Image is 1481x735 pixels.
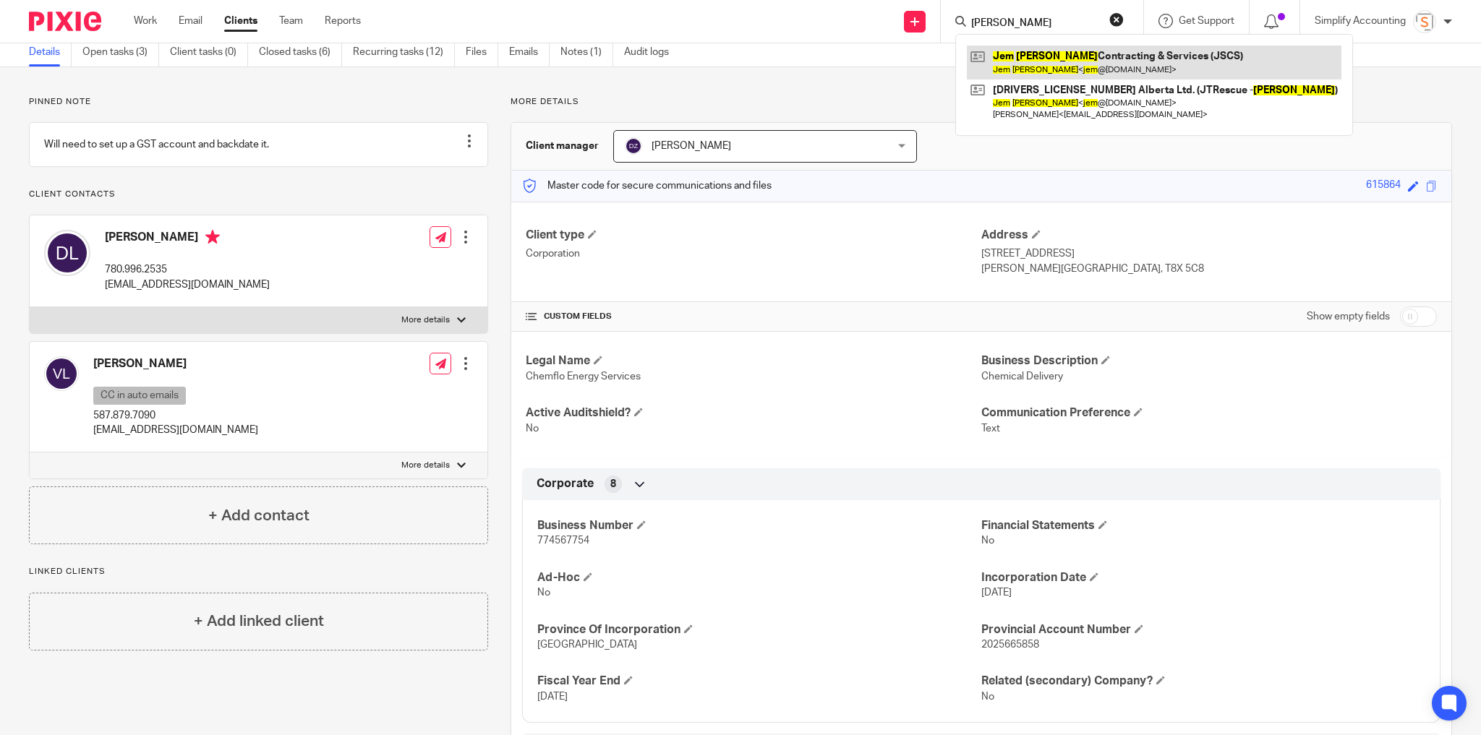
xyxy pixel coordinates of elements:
[179,14,202,28] a: Email
[981,262,1437,276] p: [PERSON_NAME][GEOGRAPHIC_DATA], T8X 5C8
[353,38,455,66] a: Recurring tasks (12)
[625,137,642,155] img: svg%3E
[537,622,981,637] h4: Province Of Incorporation
[29,189,488,200] p: Client contacts
[259,38,342,66] a: Closed tasks (6)
[511,96,1452,108] p: More details
[981,424,1000,434] span: Text
[134,14,157,28] a: Work
[105,262,270,277] p: 780.996.2535
[981,536,994,546] span: No
[82,38,159,66] a: Open tasks (3)
[537,518,981,533] h4: Business Number
[981,640,1039,650] span: 2025665858
[526,311,981,322] h4: CUSTOM FIELDS
[509,38,550,66] a: Emails
[205,230,220,244] i: Primary
[981,246,1437,261] p: [STREET_ADDRESS]
[526,246,981,261] p: Corporation
[981,405,1437,421] h4: Communication Preference
[194,610,324,632] h4: + Add linked client
[170,38,248,66] a: Client tasks (0)
[401,460,450,471] p: More details
[981,588,1012,598] span: [DATE]
[537,476,594,491] span: Corporate
[93,423,258,437] p: [EMAIL_ADDRESS][DOMAIN_NAME]
[624,38,680,66] a: Audit logs
[537,570,981,585] h4: Ad-Hoc
[981,371,1063,382] span: Chemical Delivery
[537,536,589,546] span: 774567754
[652,141,731,151] span: [PERSON_NAME]
[981,353,1437,369] h4: Business Description
[1179,16,1234,26] span: Get Support
[981,622,1425,637] h4: Provincial Account Number
[325,14,361,28] a: Reports
[526,405,981,421] h4: Active Auditshield?
[981,674,1425,689] h4: Related (secondary) Company?
[93,356,258,371] h4: [PERSON_NAME]
[981,518,1425,533] h4: Financial Statements
[526,353,981,369] h4: Legal Name
[537,640,637,650] span: [GEOGRAPHIC_DATA]
[29,566,488,577] p: Linked clients
[526,139,599,153] h3: Client manager
[44,356,79,391] img: svg%3E
[93,408,258,423] p: 587.879.7090
[522,179,772,193] p: Master code for secure communications and files
[208,504,310,527] h4: + Add contact
[29,96,488,108] p: Pinned note
[93,387,186,405] p: CC in auto emails
[981,692,994,702] span: No
[610,477,616,491] span: 8
[29,12,101,31] img: Pixie
[526,228,981,243] h4: Client type
[537,674,981,689] h4: Fiscal Year End
[981,570,1425,585] h4: Incorporation Date
[224,14,257,28] a: Clients
[1315,14,1406,28] p: Simplify Accounting
[537,588,550,598] span: No
[105,230,270,248] h4: [PERSON_NAME]
[537,692,568,702] span: [DATE]
[466,38,498,66] a: Files
[44,230,90,276] img: svg%3E
[981,228,1437,243] h4: Address
[1413,10,1436,33] img: Screenshot%202023-11-29%20141159.png
[29,38,72,66] a: Details
[279,14,303,28] a: Team
[1109,12,1124,27] button: Clear
[401,314,450,326] p: More details
[560,38,613,66] a: Notes (1)
[970,17,1100,30] input: Search
[1307,309,1390,324] label: Show empty fields
[105,278,270,292] p: [EMAIL_ADDRESS][DOMAIN_NAME]
[1366,178,1401,194] div: 615864
[526,371,641,382] span: Chemflo Energy Services
[526,424,539,434] span: No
